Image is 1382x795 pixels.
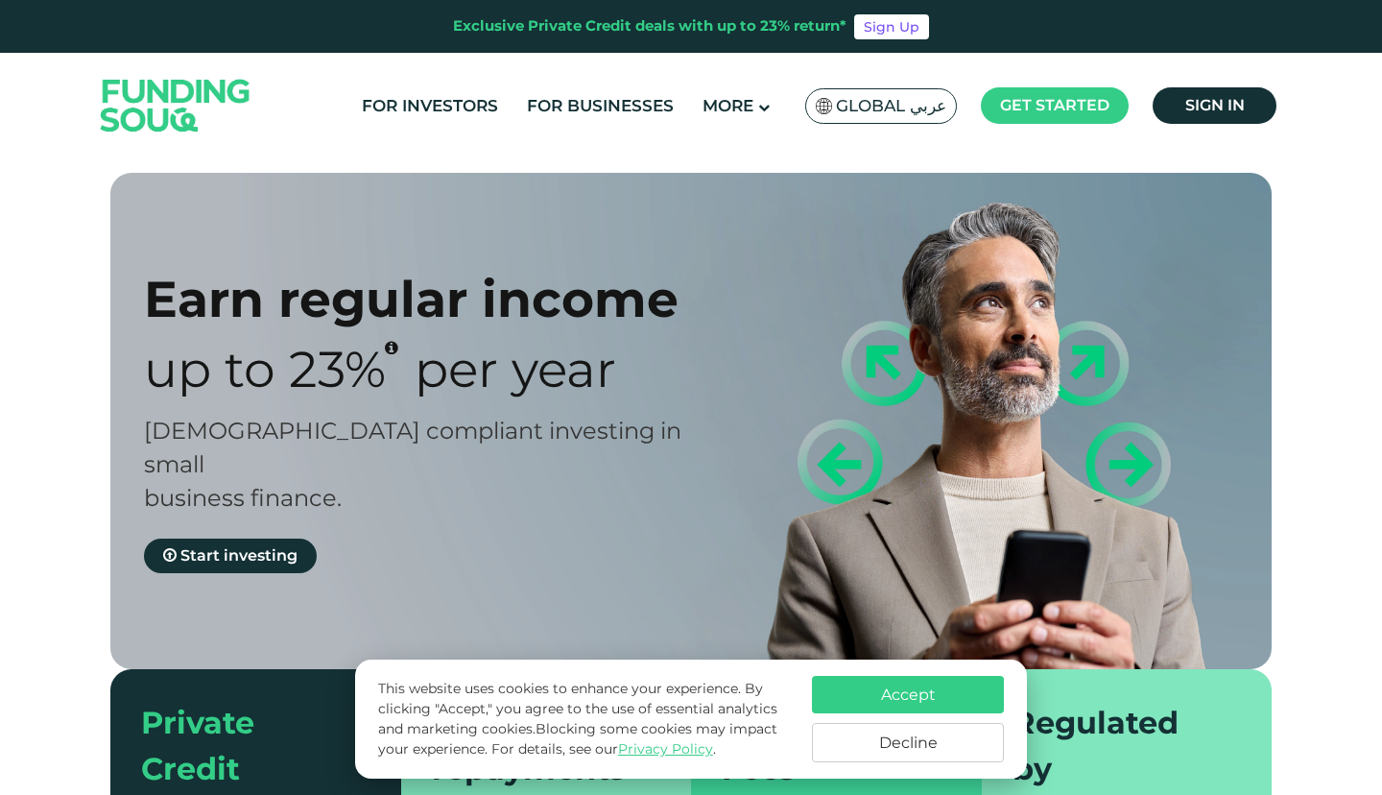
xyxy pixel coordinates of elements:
[703,96,753,115] span: More
[385,340,398,355] i: 23% IRR (expected) ~ 15% Net yield (expected)
[378,720,777,758] span: Blocking some cookies may impact your experience.
[1000,96,1109,114] span: Get started
[144,339,386,399] span: Up to 23%
[378,679,793,759] p: This website uses cookies to enhance your experience. By clicking "Accept," you agree to the use ...
[812,676,1004,713] button: Accept
[836,95,946,117] span: Global عربي
[453,15,846,37] div: Exclusive Private Credit deals with up to 23% return*
[357,90,503,122] a: For Investors
[180,546,298,565] span: Start investing
[522,90,679,122] a: For Businesses
[812,723,1004,762] button: Decline
[854,14,929,39] a: Sign Up
[415,339,616,399] span: Per Year
[1185,96,1245,114] span: Sign in
[816,98,833,114] img: SA Flag
[82,57,270,154] img: Logo
[491,740,716,758] span: For details, see our .
[1013,700,1219,792] div: Regulated by
[618,740,713,758] a: Privacy Policy
[144,269,725,329] div: Earn regular income
[1153,87,1276,124] a: Sign in
[144,539,317,573] a: Start investing
[144,417,681,512] span: [DEMOGRAPHIC_DATA] compliant investing in small business finance.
